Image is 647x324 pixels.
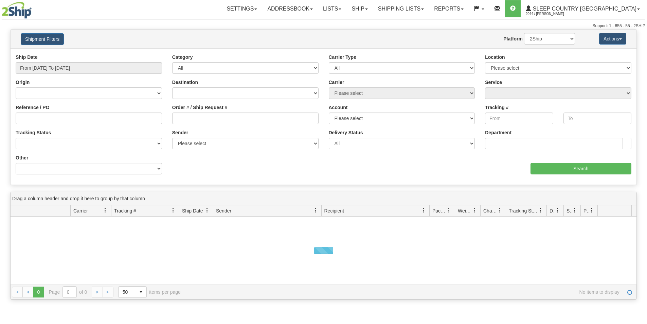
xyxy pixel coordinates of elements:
[33,287,44,297] span: Page 0
[458,207,472,214] span: Weight
[123,289,131,295] span: 50
[429,0,469,17] a: Reports
[531,163,631,174] input: Search
[563,113,631,124] input: To
[503,35,523,42] label: Platform
[136,287,146,297] span: select
[16,54,38,61] label: Ship Date
[11,192,636,205] div: grid grouping header
[324,207,344,214] span: Recipient
[172,54,193,61] label: Category
[172,129,188,136] label: Sender
[624,287,635,297] a: Refresh
[172,104,228,111] label: Order # / Ship Request #
[201,205,213,216] a: Ship Date filter column settings
[262,0,318,17] a: Addressbook
[485,104,508,111] label: Tracking #
[167,205,179,216] a: Tracking # filter column settings
[182,207,203,214] span: Ship Date
[216,207,231,214] span: Sender
[49,286,87,298] span: Page of 0
[172,79,198,86] label: Destination
[567,207,572,214] span: Shipment Issues
[485,54,505,61] label: Location
[16,154,28,161] label: Other
[552,205,563,216] a: Delivery Status filter column settings
[310,205,321,216] a: Sender filter column settings
[190,289,619,295] span: No items to display
[418,205,429,216] a: Recipient filter column settings
[114,207,136,214] span: Tracking #
[631,127,646,197] iframe: chat widget
[100,205,111,216] a: Carrier filter column settings
[531,6,636,12] span: Sleep Country [GEOGRAPHIC_DATA]
[16,104,50,111] label: Reference / PO
[485,113,553,124] input: From
[2,23,645,29] div: Support: 1 - 855 - 55 - 2SHIP
[443,205,455,216] a: Packages filter column settings
[2,2,32,19] img: logo2044.jpg
[485,129,511,136] label: Department
[16,129,51,136] label: Tracking Status
[509,207,538,214] span: Tracking Status
[329,79,344,86] label: Carrier
[329,54,356,61] label: Carrier Type
[16,79,30,86] label: Origin
[583,207,589,214] span: Pickup Status
[329,129,363,136] label: Delivery Status
[550,207,555,214] span: Delivery Status
[469,205,480,216] a: Weight filter column settings
[526,11,577,17] span: 2044 / [PERSON_NAME]
[118,286,181,298] span: items per page
[521,0,645,17] a: Sleep Country [GEOGRAPHIC_DATA] 2044 / [PERSON_NAME]
[432,207,447,214] span: Packages
[346,0,373,17] a: Ship
[21,33,64,45] button: Shipment Filters
[73,207,88,214] span: Carrier
[221,0,262,17] a: Settings
[569,205,580,216] a: Shipment Issues filter column settings
[485,79,502,86] label: Service
[586,205,597,216] a: Pickup Status filter column settings
[118,286,147,298] span: Page sizes drop down
[599,33,626,45] button: Actions
[535,205,546,216] a: Tracking Status filter column settings
[318,0,346,17] a: Lists
[373,0,429,17] a: Shipping lists
[329,104,348,111] label: Account
[483,207,498,214] span: Charge
[494,205,506,216] a: Charge filter column settings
